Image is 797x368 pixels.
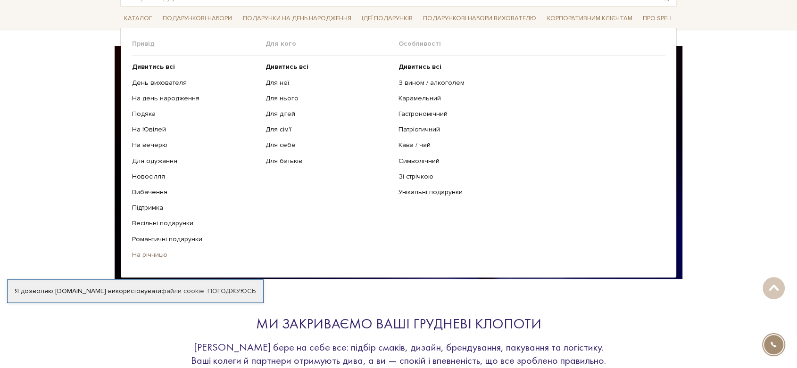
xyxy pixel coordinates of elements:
a: Патріотичний [398,125,658,134]
b: Дивитись всі [132,63,175,71]
a: День вихователя [132,79,258,87]
a: Дивитись всі [132,63,258,71]
div: Каталог [120,28,677,278]
a: Подяка [132,110,258,118]
a: Корпоративним клієнтам [543,10,636,26]
div: Я дозволяю [DOMAIN_NAME] використовувати [8,287,263,295]
a: На Ювілей [132,125,258,134]
p: [PERSON_NAME] бере на себе все: підбір смаків, дизайн, брендування, пакування та логістику. Ваші ... [182,341,615,367]
a: Для батьків [266,157,392,165]
a: На день народження [132,94,258,103]
a: Для дітей [266,110,392,118]
a: Для себе [266,141,392,149]
a: Подарункові набори вихователю [419,10,540,26]
a: Символічний [398,157,658,165]
a: Для сім'ї [266,125,392,134]
a: Кава / чай [398,141,658,149]
span: Особливості [398,40,665,48]
span: Для кого [266,40,399,48]
a: Каталог [120,11,156,26]
a: Зі стрічкою [398,172,658,181]
div: Ми закриваємо ваші грудневі клопоти [182,315,615,333]
a: На річницю [132,251,258,259]
a: На вечерю [132,141,258,149]
a: Дивитись всі [398,63,658,71]
b: Дивитись всі [398,63,441,71]
a: Підтримка [132,204,258,212]
a: З вином / алкоголем [398,79,658,87]
a: Унікальні подарунки [398,188,658,196]
a: Погоджуюсь [208,287,256,295]
a: Подарунки на День народження [239,11,355,26]
a: Гастрономічний [398,110,658,118]
b: Дивитись всі [266,63,308,71]
a: Романтичні подарунки [132,235,258,244]
a: Дивитись всі [266,63,392,71]
a: файли cookie [161,287,204,295]
a: Вибачення [132,188,258,196]
a: Новосілля [132,172,258,181]
a: Для неї [266,79,392,87]
a: Карамельний [398,94,658,103]
a: Для одужання [132,157,258,165]
a: Ідеї подарунків [358,11,416,26]
a: Для нього [266,94,392,103]
a: Про Spell [639,11,677,26]
a: Весільні подарунки [132,219,258,228]
span: Привід [132,40,266,48]
a: Подарункові набори [159,11,236,26]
